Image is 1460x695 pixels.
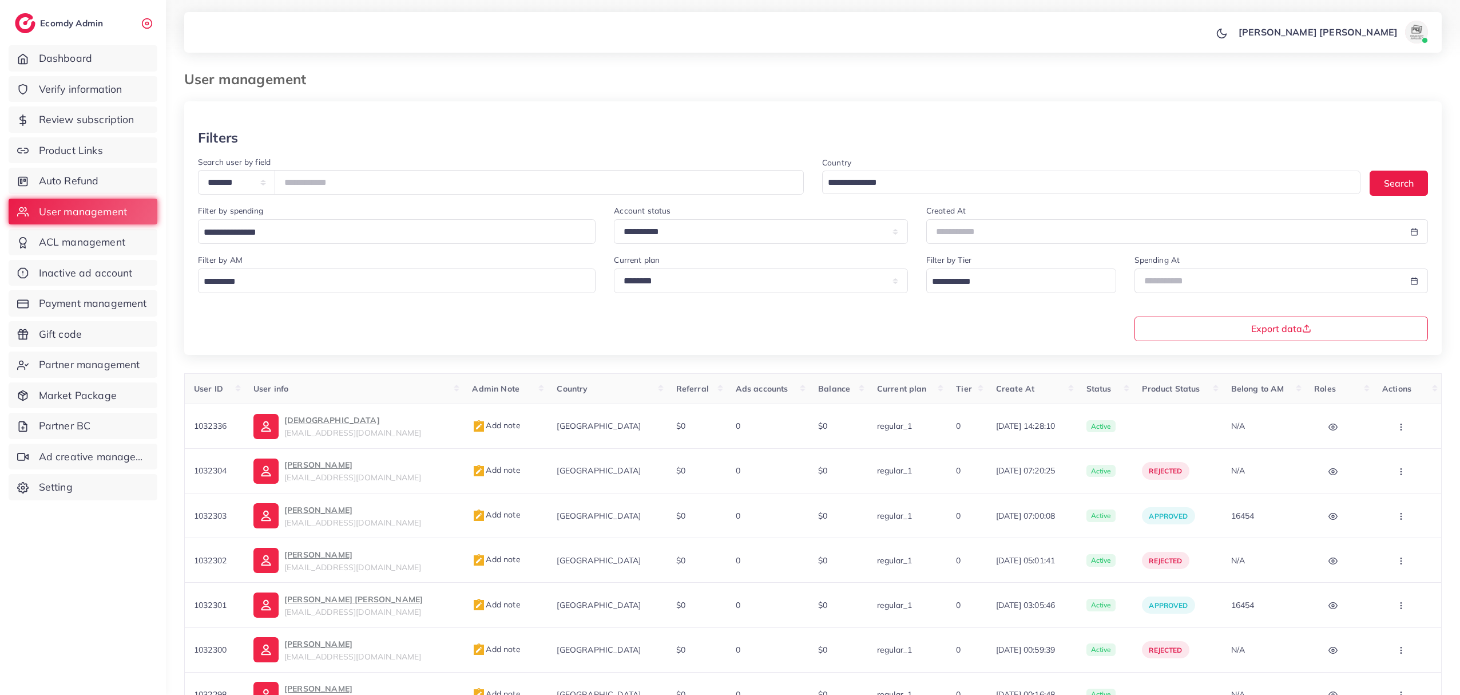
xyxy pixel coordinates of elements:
[194,511,227,521] span: 1032303
[472,554,520,564] span: Add note
[1142,384,1200,394] span: Product Status
[676,384,709,394] span: Referral
[822,157,851,168] label: Country
[956,600,961,610] span: 0
[9,76,157,102] a: Verify information
[1231,555,1245,566] span: N/A
[956,555,961,566] span: 0
[1086,599,1116,611] span: active
[472,465,520,475] span: Add note
[818,555,827,566] span: $0
[877,600,912,610] span: regular_1
[926,254,971,266] label: Filter by Tier
[1231,600,1255,610] span: 16454
[996,384,1034,394] span: Create At
[253,503,279,528] img: ic-user-info.36bf1079.svg
[9,168,157,194] a: Auto Refund
[39,480,73,495] span: Setting
[39,449,149,464] span: Ad creative management
[9,106,157,133] a: Review subscription
[818,645,827,655] span: $0
[1231,465,1245,476] span: N/A
[614,205,671,216] label: Account status
[9,413,157,439] a: Partner BC
[736,465,740,476] span: 0
[996,555,1068,566] span: [DATE] 05:01:41
[39,388,117,403] span: Market Package
[15,13,35,33] img: logo
[194,465,227,476] span: 1032304
[1232,21,1433,44] a: [PERSON_NAME] [PERSON_NAME]avatar
[818,465,827,476] span: $0
[1149,556,1182,565] span: rejected
[284,472,421,483] span: [EMAIL_ADDRESS][DOMAIN_NAME]
[39,82,122,97] span: Verify information
[956,384,972,394] span: Tier
[1370,171,1428,195] button: Search
[194,384,223,394] span: User ID
[39,357,140,372] span: Partner management
[956,465,961,476] span: 0
[284,518,421,528] span: [EMAIL_ADDRESS][DOMAIN_NAME]
[877,421,912,431] span: regular_1
[877,511,912,521] span: regular_1
[284,562,421,572] span: [EMAIL_ADDRESS][DOMAIN_NAME]
[472,554,486,567] img: admin_note.cdd0b510.svg
[676,511,685,521] span: $0
[824,174,1346,192] input: Search for option
[557,511,641,521] span: [GEOGRAPHIC_DATA]
[198,254,243,266] label: Filter by AM
[472,644,520,654] span: Add note
[472,384,519,394] span: Admin Note
[9,474,157,500] a: Setting
[9,199,157,225] a: User management
[676,600,685,610] span: $0
[996,420,1068,432] span: [DATE] 14:28:10
[1086,643,1116,656] span: active
[818,600,827,610] span: $0
[822,171,1360,194] div: Search for option
[39,235,125,250] span: ACL management
[284,548,421,562] p: [PERSON_NAME]
[9,137,157,164] a: Product Links
[926,205,966,216] label: Created At
[39,51,92,66] span: Dashboard
[1134,317,1429,341] button: Export data
[9,290,157,317] a: Payment management
[472,420,520,431] span: Add note
[9,45,157,72] a: Dashboard
[39,266,133,281] span: Inactive ad account
[614,254,660,266] label: Current plan
[956,421,961,431] span: 0
[557,645,641,655] span: [GEOGRAPHIC_DATA]
[200,273,581,291] input: Search for option
[194,600,227,610] span: 1032301
[818,421,827,431] span: $0
[736,645,740,655] span: 0
[736,421,740,431] span: 0
[39,112,134,127] span: Review subscription
[1251,324,1311,333] span: Export data
[926,268,1116,293] div: Search for option
[1134,254,1180,266] label: Spending At
[676,555,685,566] span: $0
[39,173,99,188] span: Auto Refund
[1382,384,1411,394] span: Actions
[557,384,588,394] span: Country
[1239,25,1398,39] p: [PERSON_NAME] [PERSON_NAME]
[1149,601,1188,610] span: approved
[9,444,157,470] a: Ad creative management
[1086,554,1116,567] span: active
[253,593,454,618] a: [PERSON_NAME] [PERSON_NAME][EMAIL_ADDRESS][DOMAIN_NAME]
[1231,421,1245,431] span: N/A
[39,418,91,433] span: Partner BC
[39,296,147,311] span: Payment management
[39,327,82,342] span: Gift code
[1149,646,1182,654] span: rejected
[253,414,279,439] img: ic-user-info.36bf1079.svg
[818,384,850,394] span: Balance
[9,321,157,347] a: Gift code
[184,71,315,88] h3: User management
[253,548,454,573] a: [PERSON_NAME][EMAIL_ADDRESS][DOMAIN_NAME]
[818,511,827,521] span: $0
